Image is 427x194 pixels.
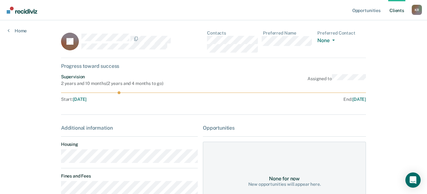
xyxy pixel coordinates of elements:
[203,125,366,131] div: Opportunities
[61,173,198,179] dt: Fines and Fees
[307,74,366,86] div: Assigned to
[352,97,366,102] span: [DATE]
[7,7,37,14] img: Recidiviz
[263,30,312,36] dt: Preferred Name
[61,125,198,131] div: Additional information
[73,97,86,102] span: [DATE]
[61,81,163,86] div: 2 years and 10 months ( 2 years and 4 months to go )
[269,176,300,182] div: None for now
[61,74,163,80] div: Supervision
[317,30,366,36] dt: Preferred Contact
[61,142,198,147] dt: Housing
[61,63,366,69] div: Progress toward success
[216,97,366,102] div: End :
[317,37,337,45] button: None
[8,28,27,34] a: Home
[412,5,422,15] div: K R
[61,97,214,102] div: Start :
[207,30,258,36] dt: Contacts
[248,182,321,187] div: New opportunities will appear here.
[405,172,421,188] div: Open Intercom Messenger
[412,5,422,15] button: Profile dropdown button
